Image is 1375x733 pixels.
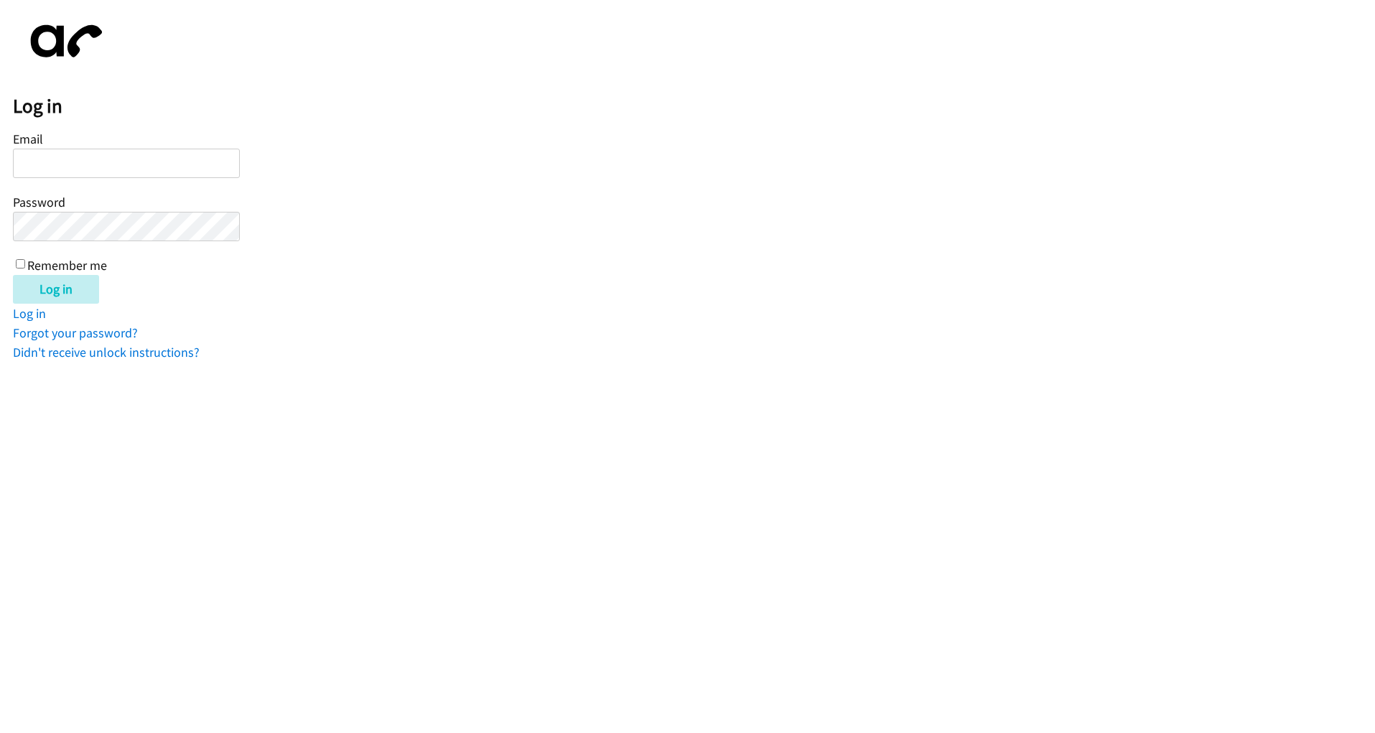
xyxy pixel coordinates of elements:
label: Password [13,194,65,210]
h2: Log in [13,94,1375,118]
label: Remember me [27,257,107,274]
a: Didn't receive unlock instructions? [13,344,200,360]
a: Log in [13,305,46,322]
input: Log in [13,275,99,304]
label: Email [13,131,43,147]
img: aphone-8a226864a2ddd6a5e75d1ebefc011f4aa8f32683c2d82f3fb0802fe031f96514.svg [13,13,113,70]
a: Forgot your password? [13,325,138,341]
